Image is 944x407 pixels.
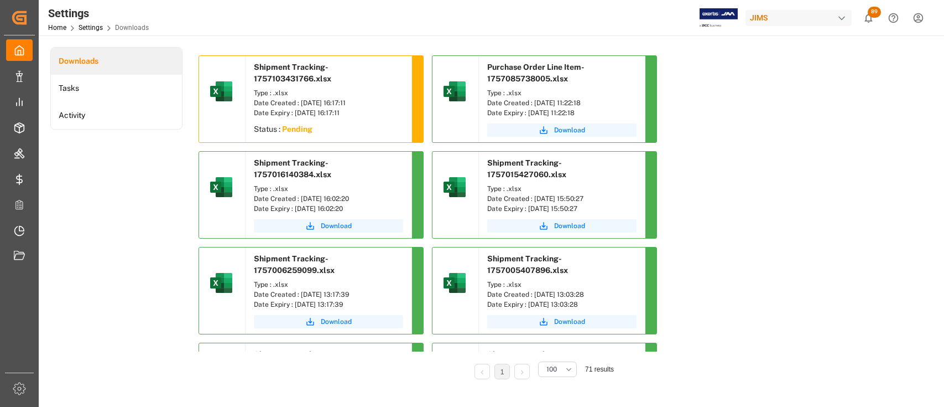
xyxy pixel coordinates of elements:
[246,121,411,141] div: Status :
[554,125,585,135] span: Download
[79,24,103,32] a: Settings
[441,270,468,296] img: microsoft-excel-2019--v1.png
[487,254,568,275] span: Shipment Tracking-1757005407896.xlsx
[494,364,510,379] li: 1
[554,221,585,231] span: Download
[48,24,66,32] a: Home
[487,219,637,233] button: Download
[48,5,149,22] div: Settings
[487,98,637,108] div: Date Created : [DATE] 11:22:18
[474,364,490,379] li: Previous Page
[254,350,333,370] span: Shipment Tracking-1756930890212.xlsx
[254,290,403,300] div: Date Created : [DATE] 13:17:39
[208,174,234,200] img: microsoft-excel-2019--v1.png
[487,300,637,310] div: Date Expiry : [DATE] 13:03:28
[487,158,566,179] span: Shipment Tracking-1757015427060.xlsx
[254,204,403,214] div: Date Expiry : [DATE] 16:02:20
[487,315,637,328] button: Download
[538,362,577,377] button: open menu
[254,158,331,179] span: Shipment Tracking-1757016140384.xlsx
[254,219,403,233] button: Download
[441,174,468,200] img: microsoft-excel-2019--v1.png
[441,78,468,105] img: microsoft-excel-2019--v1.png
[487,184,637,194] div: Type : .xlsx
[546,364,557,374] span: 100
[487,280,637,290] div: Type : .xlsx
[208,270,234,296] img: microsoft-excel-2019--v1.png
[321,317,352,327] span: Download
[700,8,738,28] img: Exertis%20JAM%20-%20Email%20Logo.jpg_1722504956.jpg
[254,254,335,275] span: Shipment Tracking-1757006259099.xlsx
[745,10,852,26] div: JIMS
[254,315,403,328] button: Download
[868,7,881,18] span: 89
[254,280,403,290] div: Type : .xlsx
[514,364,530,379] li: Next Page
[745,7,856,28] button: JIMS
[487,350,568,370] span: Shipment Tracking-1756924764446.xlsx
[487,204,637,214] div: Date Expiry : [DATE] 15:50:27
[487,63,585,83] span: Purchase Order Line Item-1757085738005.xlsx
[585,365,614,373] span: 71 results
[254,194,403,204] div: Date Created : [DATE] 16:02:20
[856,6,881,30] button: show 89 new notifications
[254,300,403,310] div: Date Expiry : [DATE] 13:17:39
[487,290,637,300] div: Date Created : [DATE] 13:03:28
[554,317,585,327] span: Download
[487,88,637,98] div: Type : .xlsx
[51,102,182,129] a: Activity
[254,184,403,194] div: Type : .xlsx
[208,78,234,105] img: microsoft-excel-2019--v1.png
[254,63,331,83] span: Shipment Tracking-1757103431766.xlsx
[487,108,637,118] div: Date Expiry : [DATE] 11:22:18
[254,108,403,118] div: Date Expiry : [DATE] 16:17:11
[881,6,906,30] button: Help Center
[254,88,403,98] div: Type : .xlsx
[487,123,637,137] button: Download
[51,48,182,75] a: Downloads
[282,125,312,133] sapn: Pending
[51,75,182,102] a: Tasks
[500,368,504,376] a: 1
[321,221,352,231] span: Download
[487,194,637,204] div: Date Created : [DATE] 15:50:27
[254,98,403,108] div: Date Created : [DATE] 16:17:11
